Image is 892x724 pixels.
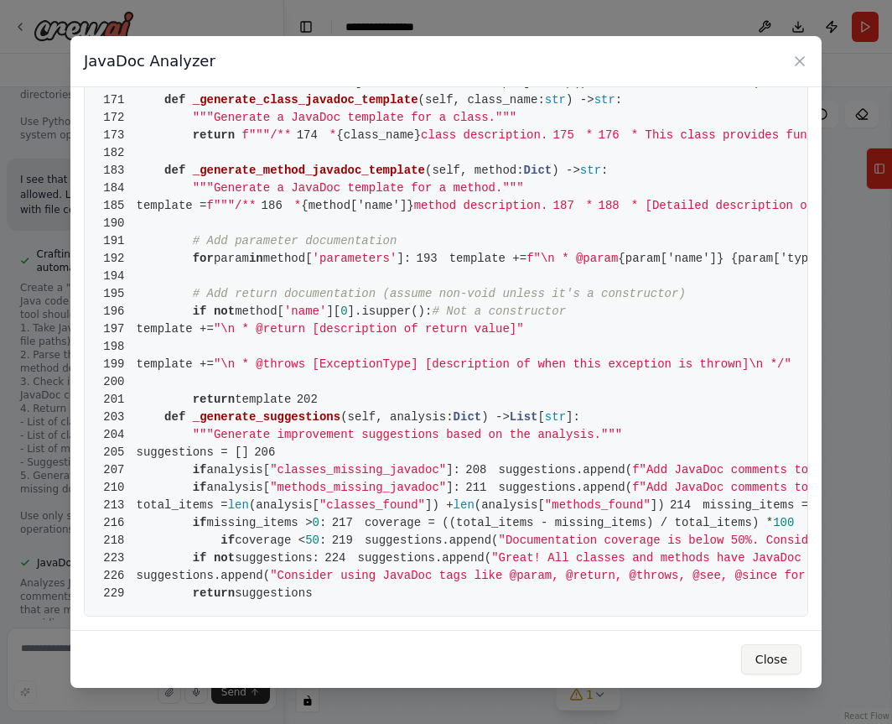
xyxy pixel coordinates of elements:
span: 200 [98,373,137,391]
span: 205 [98,444,137,461]
span: suggestions.append( [365,534,499,547]
span: 184 [98,180,137,197]
span: ) -> [481,410,510,424]
span: suggestions = [] [98,445,249,459]
span: not [214,305,235,318]
span: ][ [326,305,340,318]
button: Close [741,644,801,675]
span: _generate_class_javadoc_template [193,93,418,107]
span: suggestions.append( [357,551,491,565]
span: 191 [98,232,137,250]
span: _generate_method_javadoc_template [193,164,425,177]
span: missing_items > [207,516,313,529]
span: str [594,93,615,107]
span: 211 [460,479,499,497]
span: 210 [98,479,137,497]
span: {method[ [301,199,357,212]
span: 185 [98,197,137,215]
span: class description. [421,128,547,142]
span: missing_items = [703,498,808,512]
span: 171 [98,91,137,109]
span: List [510,410,538,424]
span: (analysis[ [475,498,545,512]
span: : [601,164,608,177]
span: def [164,410,185,424]
span: return [193,393,235,406]
span: analysis[ [207,481,271,494]
span: 100 [773,516,794,529]
span: ) -> [552,164,580,177]
span: Dict [454,410,482,424]
span: 202 [291,391,329,409]
span: template [235,393,291,406]
span: 223 [98,550,137,567]
span: {param[ [731,252,780,265]
h3: JavaDoc Analyzer [84,49,215,73]
span: self, class_name: [425,93,545,107]
span: ]: [446,463,460,477]
span: """Generate improvement suggestions based on the analysis.""" [193,428,622,441]
span: [ [537,410,544,424]
span: template = [137,199,207,212]
span: # Not a constructor [432,305,566,318]
span: 'type' [780,252,822,265]
span: {param[ [618,252,667,265]
span: 224 [319,550,358,567]
span: suggestions [235,586,312,600]
span: 190 [98,215,137,232]
span: : [319,534,326,547]
span: if [193,516,207,529]
span: 'name' [357,199,399,212]
span: 229 [98,585,137,602]
span: "methods_found" [545,498,651,512]
span: 217 [326,514,365,532]
span: 0 [340,305,347,318]
span: method[ [263,252,313,265]
span: """Generate a JavaDoc template for a class.""" [193,111,516,124]
span: 199 [98,356,137,373]
span: 182 [98,144,137,162]
span: 172 [98,109,137,127]
span: 226 [98,567,137,585]
span: 192 [98,250,137,268]
span: {class_name} [336,128,421,142]
span: 183 [98,162,137,180]
span: f"Add JavaDoc comments to [632,463,808,477]
span: "\n * @return [description of return value]" [214,322,524,336]
span: if [193,463,207,477]
span: if [220,534,235,547]
span: ].isupper(): [348,305,433,318]
span: suggestions.append( [137,569,271,582]
span: self, method: [432,164,523,177]
span: 214 [665,497,703,514]
span: "classes_found" [319,498,425,512]
span: if [193,305,207,318]
span: 219 [326,532,365,550]
span: 'parameters' [313,252,397,265]
span: 201 [98,391,137,409]
span: : [319,516,326,529]
span: 186 [256,197,294,215]
span: ( [340,410,347,424]
span: ( [425,164,432,177]
span: str [545,410,566,424]
span: method[ [235,305,284,318]
span: def [164,164,185,177]
span: _generate_suggestions [193,410,340,424]
span: 203 [98,409,137,426]
span: 50 [305,534,319,547]
span: ]} [710,252,724,265]
span: in [249,252,263,265]
span: 187 [547,197,586,215]
span: coverage < [235,534,305,547]
span: suggestions.append( [499,463,633,477]
span: 218 [98,532,137,550]
span: not [214,551,235,565]
span: 207 [98,461,137,479]
span: len [228,498,249,512]
span: 188 [593,197,631,215]
span: ]: [397,252,411,265]
span: 216 [98,514,137,532]
span: ) -> [566,93,594,107]
span: ( [418,93,425,107]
